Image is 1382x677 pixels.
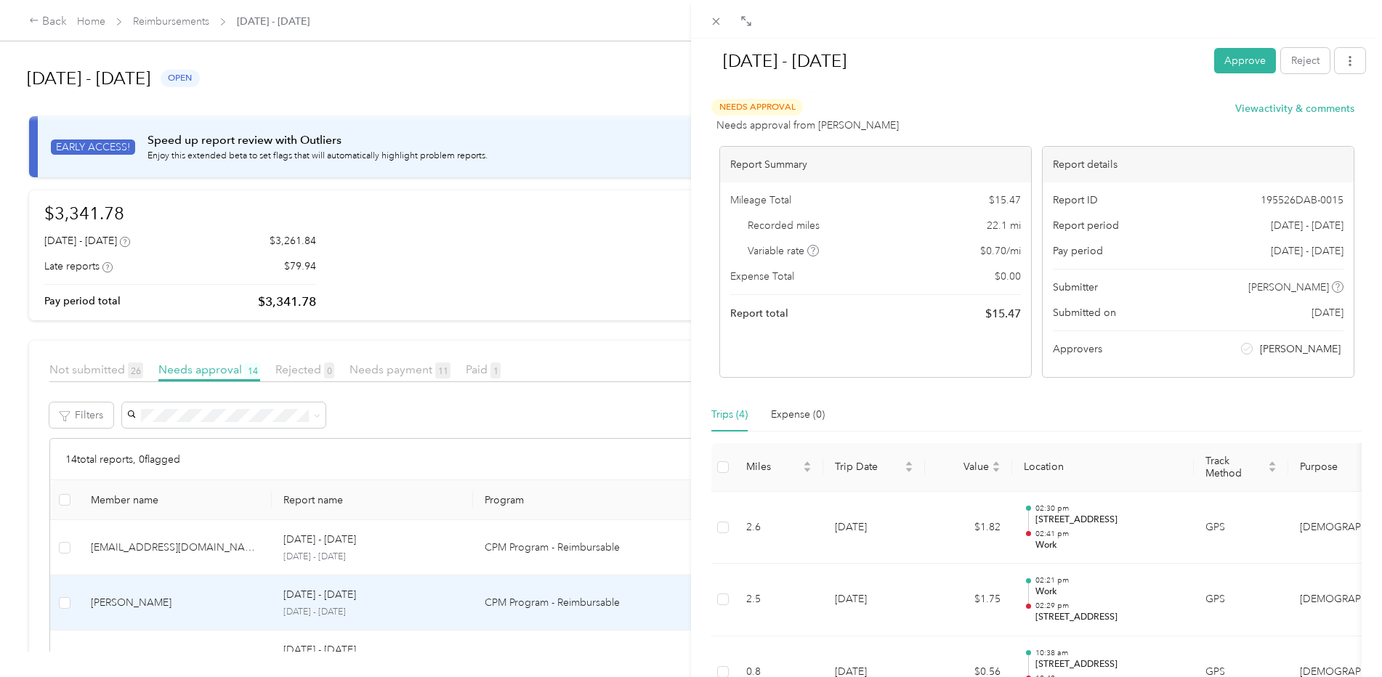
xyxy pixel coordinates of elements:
span: [PERSON_NAME] [1248,280,1329,295]
span: caret-down [905,466,913,474]
p: [STREET_ADDRESS] [1035,658,1182,671]
span: caret-up [992,459,1001,468]
p: 02:21 pm [1035,575,1182,585]
span: $ 0.00 [995,269,1021,284]
button: Approve [1214,48,1276,73]
span: caret-up [905,459,913,468]
span: Needs Approval [711,99,803,115]
td: 2.5 [735,564,823,636]
span: Report period [1053,218,1119,233]
div: Trips (4) [711,407,748,423]
span: Variable rate [748,243,819,259]
span: [DATE] - [DATE] [1271,243,1343,259]
span: caret-down [992,466,1001,474]
iframe: Everlance-gr Chat Button Frame [1301,596,1382,677]
h1: Sep 15 - 28, 2025 [708,44,1204,78]
div: Report details [1043,147,1354,182]
span: [DATE] [1312,305,1343,320]
th: Value [925,443,1012,492]
div: Expense (0) [771,407,825,423]
span: Needs approval from [PERSON_NAME] [716,118,899,133]
button: Reject [1281,48,1330,73]
span: Mileage Total [730,192,791,208]
span: Value [937,461,989,473]
span: Submitted on [1053,305,1116,320]
span: $ 15.47 [989,192,1021,208]
span: Pay period [1053,243,1103,259]
span: Report ID [1053,192,1098,208]
p: Work [1035,585,1182,599]
span: Purpose [1300,461,1374,473]
span: [PERSON_NAME] [1260,341,1341,357]
span: caret-down [803,466,812,474]
td: [DATE] [823,492,925,564]
span: Miles [746,461,800,473]
td: [DATE] [823,564,925,636]
th: Trip Date [823,443,925,492]
td: GPS [1194,564,1288,636]
span: Expense Total [730,269,794,284]
p: 02:41 pm [1035,529,1182,539]
td: 2.6 [735,492,823,564]
span: 22.1 mi [987,218,1021,233]
span: Recorded miles [748,218,820,233]
span: $ 0.70 / mi [980,243,1021,259]
p: 10:38 am [1035,648,1182,658]
span: Track Method [1205,455,1265,479]
p: [STREET_ADDRESS] [1035,514,1182,527]
span: caret-down [1268,466,1277,474]
th: Miles [735,443,823,492]
td: $1.82 [925,492,1012,564]
span: [DATE] - [DATE] [1271,218,1343,233]
td: GPS [1194,492,1288,564]
p: [STREET_ADDRESS] [1035,611,1182,624]
span: Trip Date [835,461,902,473]
th: Location [1012,443,1194,492]
button: Viewactivity & comments [1235,101,1354,116]
div: Report Summary [720,147,1031,182]
td: $1.75 [925,564,1012,636]
span: Approvers [1053,341,1102,357]
p: Work [1035,539,1182,552]
p: 02:29 pm [1035,601,1182,611]
p: 02:30 pm [1035,503,1182,514]
span: $ 15.47 [985,305,1021,323]
span: caret-up [803,459,812,468]
th: Track Method [1194,443,1288,492]
span: 195526DAB-0015 [1261,192,1343,208]
span: Submitter [1053,280,1098,295]
span: Report total [730,306,788,321]
span: caret-up [1268,459,1277,468]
